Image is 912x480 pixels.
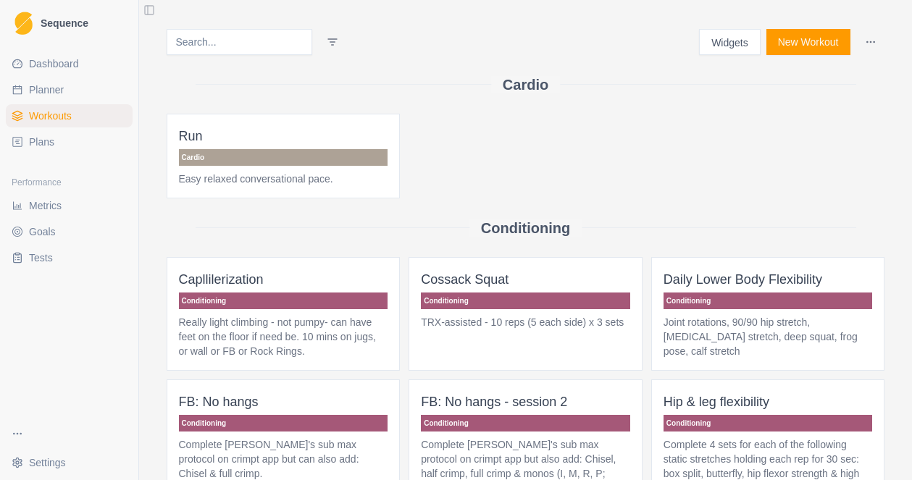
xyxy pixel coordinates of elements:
[179,172,388,186] p: Easy relaxed conversational pace.
[6,130,133,153] a: Plans
[29,198,62,213] span: Metrics
[664,269,873,290] p: Daily Lower Body Flexibility
[421,292,630,309] p: Conditioning
[179,269,388,290] p: Capllilerization
[14,12,33,35] img: Logo
[421,392,630,412] p: FB: No hangs - session 2
[664,415,873,431] p: Conditioning
[421,315,630,329] p: TRX-assisted - 10 reps (5 each side) x 3 sets
[6,6,133,41] a: LogoSequence
[664,392,873,412] p: Hip & leg flexibility
[664,315,873,358] p: Joint rotations, 90/90 hip stretch, [MEDICAL_DATA] stretch, deep squat, frog pose, calf stretch
[6,194,133,217] a: Metrics
[179,126,388,146] p: Run
[167,29,312,55] input: Search...
[179,292,388,309] p: Conditioning
[41,18,88,28] span: Sequence
[29,224,56,239] span: Goals
[766,29,850,55] button: New Workout
[29,83,64,97] span: Planner
[664,292,873,309] p: Conditioning
[179,392,388,412] p: FB: No hangs
[6,78,133,101] a: Planner
[6,246,133,269] a: Tests
[6,104,133,127] a: Workouts
[6,171,133,194] div: Performance
[6,52,133,75] a: Dashboard
[29,56,79,71] span: Dashboard
[179,415,388,431] p: Conditioning
[6,220,133,243] a: Goals
[29,109,72,123] span: Workouts
[6,451,133,474] button: Settings
[421,415,630,431] p: Conditioning
[179,315,388,358] p: Really light climbing - not pumpy- can have feet on the floor if need be. 10 mins on jugs, or wal...
[29,135,54,149] span: Plans
[421,269,630,290] p: Cossack Squat
[29,250,53,265] span: Tests
[179,149,388,166] p: Cardio
[503,76,548,93] h2: Cardio
[699,29,761,55] button: Widgets
[481,219,570,237] h2: Conditioning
